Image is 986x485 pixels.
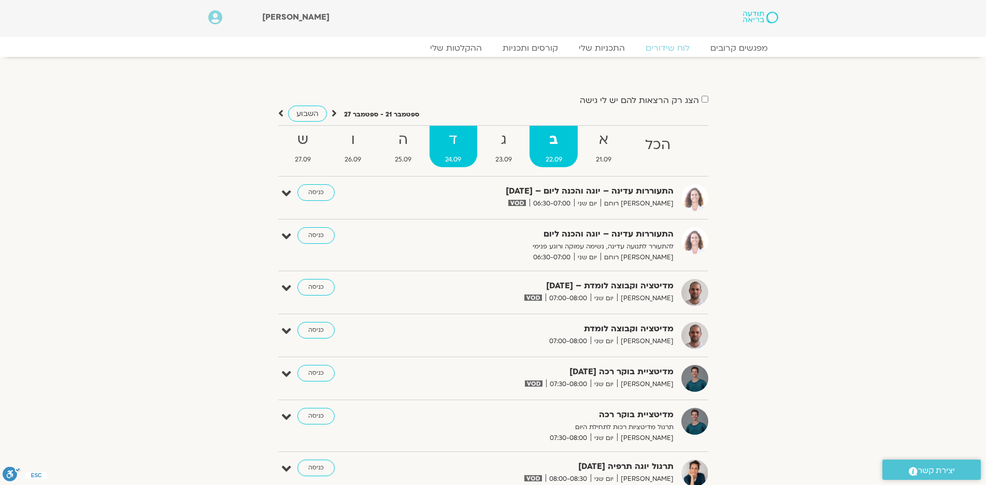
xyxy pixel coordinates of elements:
span: [PERSON_NAME] [617,379,674,390]
a: ה25.09 [379,126,427,167]
a: ג23.09 [479,126,527,167]
span: [PERSON_NAME] [617,474,674,484]
img: vodicon [525,380,542,387]
span: [PERSON_NAME] רוחם [601,252,674,263]
a: כניסה [297,408,335,424]
a: לוח שידורים [635,43,700,53]
strong: מדיטציה וקבוצה לומדת [420,322,674,336]
a: כניסה [297,227,335,244]
span: השבוע [296,109,319,119]
span: יצירת קשר [918,464,955,478]
strong: ש [279,128,327,152]
span: 07:00-08:00 [546,336,591,347]
a: התכניות שלי [568,43,635,53]
a: כניסה [297,365,335,381]
a: ב22.09 [530,126,578,167]
span: 26.09 [329,154,377,165]
span: יום שני [591,474,617,484]
strong: ד [430,128,477,152]
span: יום שני [591,433,617,444]
a: מפגשים קרובים [700,43,778,53]
strong: ב [530,128,578,152]
a: כניסה [297,184,335,201]
span: 06:30-07:00 [530,198,574,209]
span: יום שני [591,293,617,304]
a: כניסה [297,460,335,476]
strong: ג [479,128,527,152]
span: 06:30-07:00 [530,252,574,263]
strong: ו [329,128,377,152]
a: ד24.09 [430,126,477,167]
span: 21.09 [580,154,627,165]
img: vodicon [508,200,525,206]
strong: מדיטציית בוקר רכה [420,408,674,422]
a: הכל [629,126,686,167]
label: הצג רק הרצאות להם יש לי גישה [580,96,699,105]
span: [PERSON_NAME] [617,336,674,347]
nav: Menu [208,43,778,53]
img: vodicon [524,475,541,481]
span: 24.09 [430,154,477,165]
span: 07:30-08:00 [546,433,591,444]
span: 22.09 [530,154,578,165]
span: 08:00-08:30 [546,474,591,484]
a: ההקלטות שלי [420,43,492,53]
strong: תרגול יוגה תרפיה [DATE] [420,460,674,474]
span: 07:00-08:00 [546,293,591,304]
span: [PERSON_NAME] [262,11,330,23]
span: יום שני [591,336,617,347]
strong: מדיטציה וקבוצה לומדת – [DATE] [420,279,674,293]
a: ו26.09 [329,126,377,167]
strong: א [580,128,627,152]
a: כניסה [297,279,335,296]
a: קורסים ותכניות [492,43,568,53]
a: כניסה [297,322,335,339]
a: השבוע [288,106,327,122]
span: 23.09 [479,154,527,165]
strong: הכל [629,134,686,157]
strong: ה [379,128,427,152]
strong: התעוררות עדינה – יוגה והכנה ליום – [DATE] [420,184,674,198]
strong: מדיטציית בוקר רכה [DATE] [420,365,674,379]
span: [PERSON_NAME] [617,293,674,304]
span: יום שני [591,379,617,390]
span: [PERSON_NAME] [617,433,674,444]
span: 25.09 [379,154,427,165]
span: 27.09 [279,154,327,165]
p: ספטמבר 21 - ספטמבר 27 [344,109,419,120]
strong: התעוררות עדינה – יוגה והכנה ליום [420,227,674,241]
p: להתעורר לתנועה עדינה, נשימה עמוקה ורוגע פנימי [420,241,674,252]
p: תרגול מדיטציות רכות לתחילת היום [420,422,674,433]
a: יצירת קשר [882,460,981,480]
img: vodicon [524,295,541,301]
a: ש27.09 [279,126,327,167]
span: 07:30-08:00 [546,379,591,390]
span: יום שני [574,252,601,263]
span: יום שני [574,198,601,209]
a: א21.09 [580,126,627,167]
span: [PERSON_NAME] רוחם [601,198,674,209]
